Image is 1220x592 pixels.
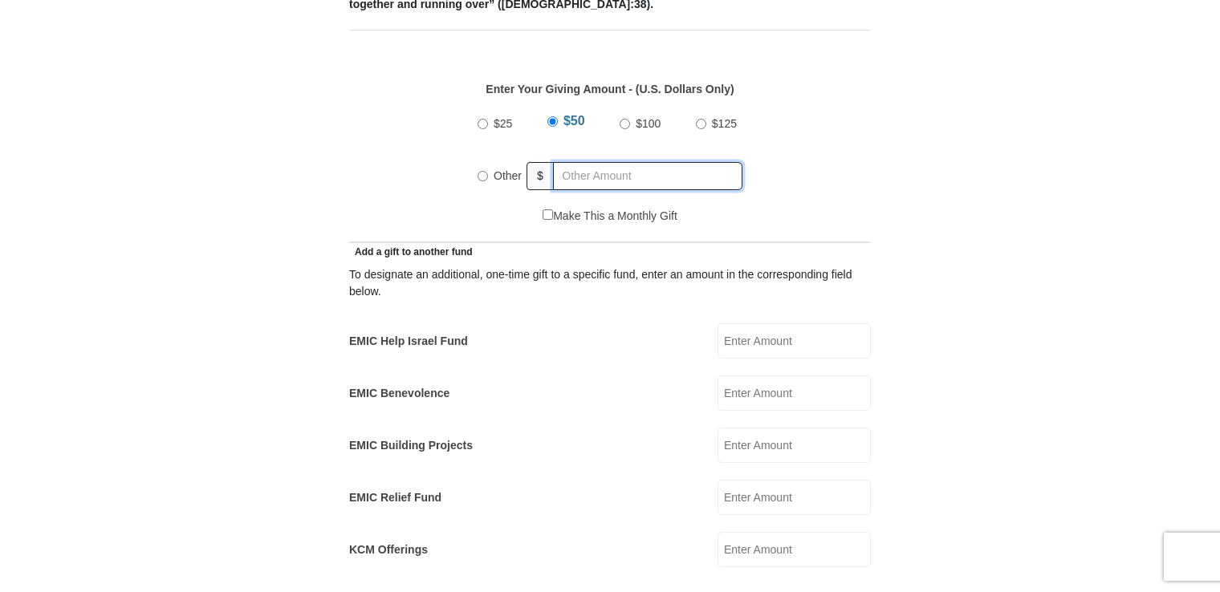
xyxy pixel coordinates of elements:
span: $ [527,162,554,190]
span: $25 [494,117,512,130]
label: EMIC Benevolence [349,385,449,402]
input: Enter Amount [718,480,871,515]
input: Make This a Monthly Gift [543,209,553,220]
label: EMIC Building Projects [349,437,473,454]
span: Other [494,169,522,182]
label: EMIC Help Israel Fund [349,333,468,350]
input: Enter Amount [718,375,871,411]
input: Enter Amount [718,323,871,359]
span: $125 [712,117,737,130]
span: Add a gift to another fund [349,246,473,257]
label: Make This a Monthly Gift [543,208,677,225]
input: Enter Amount [718,428,871,463]
label: EMIC Relief Fund [349,489,441,506]
label: KCM Offerings [349,541,428,558]
input: Enter Amount [718,532,871,567]
strong: Enter Your Giving Amount - (U.S. Dollars Only) [486,83,734,95]
span: $100 [636,117,661,130]
span: $50 [563,114,585,128]
input: Other Amount [553,162,742,190]
div: To designate an additional, one-time gift to a specific fund, enter an amount in the correspondin... [349,266,871,300]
